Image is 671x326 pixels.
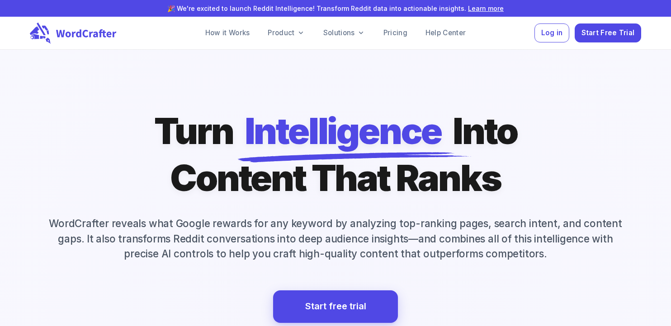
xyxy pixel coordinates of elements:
a: How it Works [198,24,257,42]
a: Solutions [316,24,373,42]
a: Help Center [418,24,473,42]
a: Start free trial [305,298,366,314]
a: Pricing [376,24,415,42]
button: Start Free Trial [575,23,641,43]
span: Start Free Trial [581,27,635,39]
button: Log in [534,23,569,43]
a: Learn more [468,5,504,12]
a: Product [260,24,312,42]
p: WordCrafter reveals what Google rewards for any keyword by analyzing top-ranking pages, search in... [30,216,641,261]
h1: Turn Into Content That Ranks [154,107,517,201]
p: 🎉 We're excited to launch Reddit Intelligence! Transform Reddit data into actionable insights. [14,4,657,13]
a: Start free trial [273,290,398,323]
span: Intelligence [245,107,442,154]
span: Log in [541,27,563,39]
